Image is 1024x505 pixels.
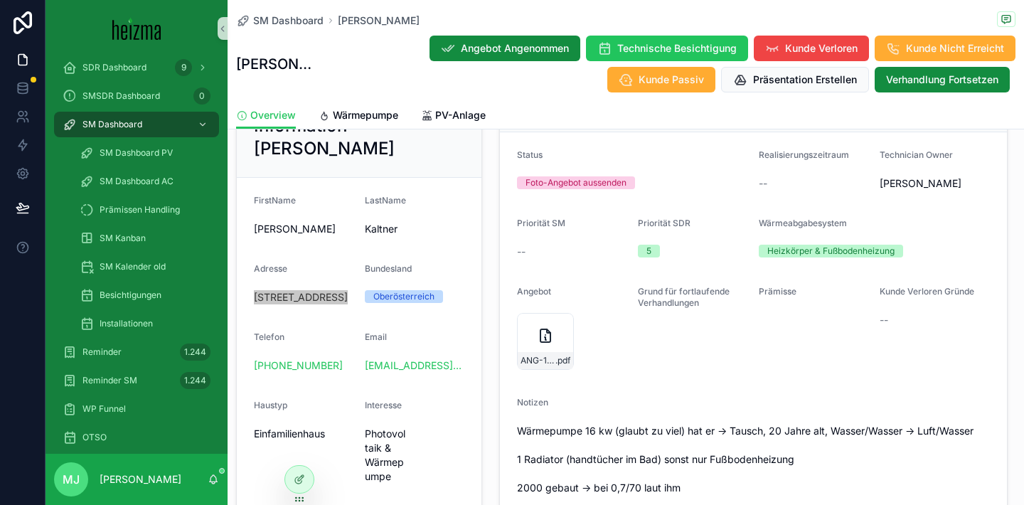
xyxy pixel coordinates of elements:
[517,245,526,259] span: --
[461,41,569,55] span: Angebot Angenommen
[365,400,402,410] span: Interesse
[82,346,122,358] span: Reminder
[71,140,219,166] a: SM Dashboard PV
[365,195,406,206] span: LastName
[365,427,409,484] span: Photovoltaik & Wärmepumpe
[100,318,153,329] span: Installationen
[54,396,219,422] a: WP Funnel
[71,169,219,194] a: SM Dashboard AC
[421,102,486,131] a: PV-Anlage
[767,245,895,257] div: Heizkörper & Fußbodenheizung
[100,289,161,301] span: Besichtigungen
[175,59,192,76] div: 9
[875,36,1015,61] button: Kunde Nicht Erreicht
[254,263,287,274] span: Adresse
[100,176,174,187] span: SM Dashboard AC
[638,218,690,228] span: Priorität SDR
[759,286,796,297] span: Prämisse
[54,368,219,393] a: Reminder SM1.244
[319,102,398,131] a: Wärmepumpe
[82,375,137,386] span: Reminder SM
[254,400,287,410] span: Haustyp
[71,225,219,251] a: SM Kanban
[54,83,219,109] a: SMSDR Dashboard0
[759,218,847,228] span: Wärmeabgabesystem
[365,331,387,342] span: Email
[236,54,316,74] h1: [PERSON_NAME]
[112,17,161,40] img: App logo
[193,87,210,105] div: 0
[236,102,296,129] a: Overview
[100,147,173,159] span: SM Dashboard PV
[100,472,181,487] p: [PERSON_NAME]
[880,313,888,327] span: --
[71,311,219,336] a: Installationen
[430,36,580,61] button: Angebot Angenommen
[71,254,219,280] a: SM Kalender old
[880,149,953,160] span: Technician Owner
[886,73,998,87] span: Verhandlung Fortsetzen
[759,176,767,191] span: --
[759,149,849,160] span: Realisierungszeitraum
[517,149,543,160] span: Status
[639,73,704,87] span: Kunde Passiv
[63,471,80,488] span: MJ
[880,286,974,297] span: Kunde Verloren Gründe
[365,358,464,373] a: [EMAIL_ADDRESS][DOMAIN_NAME]
[338,14,420,28] a: [PERSON_NAME]
[236,14,324,28] a: SM Dashboard
[54,425,219,450] a: OTSO
[46,57,228,454] div: scrollable content
[71,282,219,308] a: Besichtigungen
[526,176,626,189] div: Foto-Angebot aussenden
[517,218,565,228] span: Priorität SM
[517,286,551,297] span: Angebot
[906,41,1004,55] span: Kunde Nicht Erreicht
[254,195,296,206] span: FirstName
[365,222,464,236] span: Kaltner
[754,36,869,61] button: Kunde Verloren
[607,67,715,92] button: Kunde Passiv
[785,41,858,55] span: Kunde Verloren
[250,108,296,122] span: Overview
[82,403,126,415] span: WP Funnel
[180,344,210,361] div: 1.244
[721,67,869,92] button: Präsentation Erstellen
[82,432,107,443] span: OTSO
[638,286,730,308] span: Grund für fortlaufende Verhandlungen
[333,108,398,122] span: Wärmepumpe
[54,112,219,137] a: SM Dashboard
[254,427,353,441] span: Einfamilienhaus
[753,73,857,87] span: Präsentation Erstellen
[54,339,219,365] a: Reminder1.244
[82,90,160,102] span: SMSDR Dashboard
[646,245,651,257] div: 5
[254,358,343,373] a: [PHONE_NUMBER]
[82,119,142,130] span: SM Dashboard
[555,355,570,366] span: .pdf
[586,36,748,61] button: Technische Besichtigung
[253,14,324,28] span: SM Dashboard
[875,67,1010,92] button: Verhandlung Fortsetzen
[373,290,434,303] div: Oberösterreich
[254,331,284,342] span: Telefon
[617,41,737,55] span: Technische Besichtigung
[435,108,486,122] span: PV-Anlage
[254,290,353,304] span: [STREET_ADDRESS]
[71,197,219,223] a: Prämissen Handling
[254,222,353,236] span: [PERSON_NAME]
[365,263,412,274] span: Bundesland
[82,62,146,73] span: SDR Dashboard
[100,233,146,244] span: SM Kanban
[180,372,210,389] div: 1.244
[54,55,219,80] a: SDR Dashboard9
[100,261,166,272] span: SM Kalender old
[100,204,180,216] span: Prämissen Handling
[880,176,961,191] span: [PERSON_NAME]
[521,355,555,366] span: ANG-12966-Kaltner--2025-09-08
[517,397,548,408] span: Notizen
